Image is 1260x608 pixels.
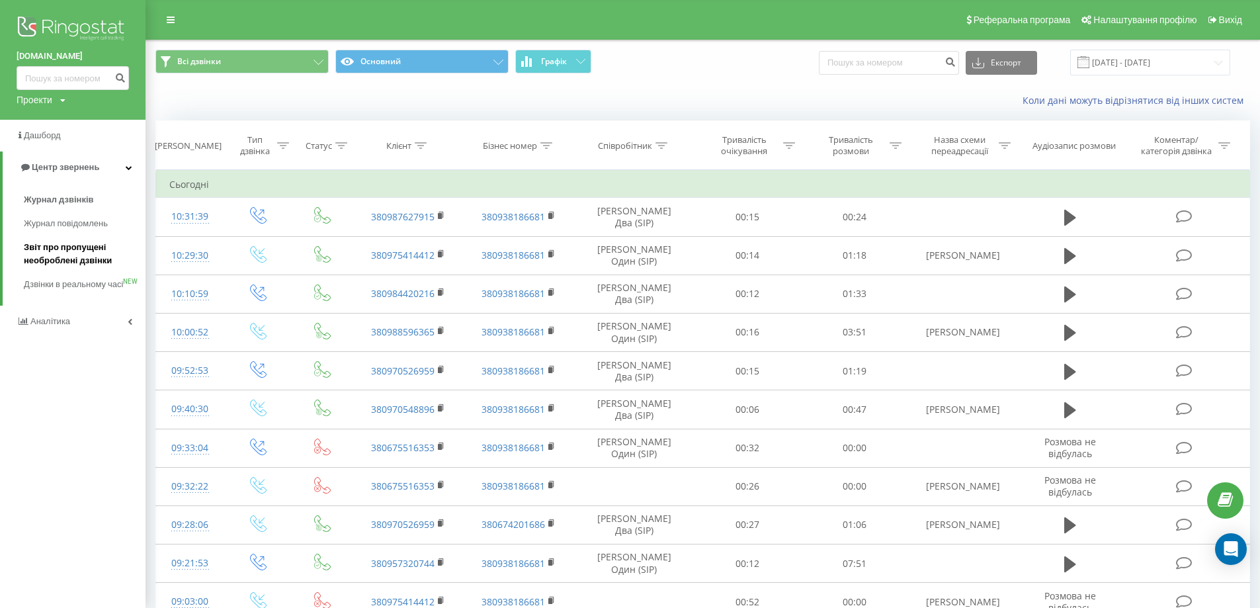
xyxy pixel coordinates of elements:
td: [PERSON_NAME] Два (SIP) [574,390,694,429]
a: 380975414412 [371,249,435,261]
div: 09:32:22 [169,474,211,499]
a: 380988596365 [371,326,435,338]
div: Тривалість розмови [816,134,886,157]
td: 00:26 [694,467,800,505]
td: 00:24 [801,198,907,236]
td: 00:15 [694,352,800,390]
span: Центр звернень [32,162,99,172]
a: Журнал дзвінків [24,188,146,212]
div: 09:28:06 [169,512,211,538]
td: [PERSON_NAME] Один (SIP) [574,236,694,275]
td: 00:27 [694,505,800,544]
a: Центр звернень [3,152,146,183]
a: 380938186681 [482,287,545,300]
a: 380984420216 [371,287,435,300]
div: 10:29:30 [169,243,211,269]
a: 380987627915 [371,210,435,223]
span: Дзвінки в реальному часі [24,278,123,291]
td: 01:33 [801,275,907,313]
td: 07:51 [801,544,907,583]
div: Клієнт [386,140,411,152]
td: [PERSON_NAME] Один (SIP) [574,313,694,351]
div: 09:40:30 [169,396,211,422]
td: 00:12 [694,275,800,313]
div: 10:31:39 [169,204,211,230]
span: Всі дзвінки [177,56,221,67]
span: Дашборд [24,130,61,140]
td: 00:14 [694,236,800,275]
a: 380975414412 [371,595,435,608]
a: 380938186681 [482,365,545,377]
td: 00:00 [801,467,907,505]
td: [PERSON_NAME] Два (SIP) [574,352,694,390]
span: Журнал повідомлень [24,217,108,230]
button: Всі дзвінки [155,50,329,73]
td: [PERSON_NAME] [907,505,1019,544]
span: Реферальна програма [974,15,1071,25]
td: [PERSON_NAME] [907,236,1019,275]
div: 09:52:53 [169,358,211,384]
td: 00:32 [694,429,800,467]
a: 380938186681 [482,595,545,608]
a: Журнал повідомлень [24,212,146,236]
div: Коментар/категорія дзвінка [1138,134,1215,157]
a: 380970526959 [371,365,435,377]
td: [PERSON_NAME] Два (SIP) [574,275,694,313]
td: [PERSON_NAME] [907,313,1019,351]
div: 09:33:04 [169,435,211,461]
a: 380938186681 [482,249,545,261]
td: [PERSON_NAME] Два (SIP) [574,505,694,544]
a: Звіт про пропущені необроблені дзвінки [24,236,146,273]
span: Аналiтика [30,316,70,326]
span: Налаштування профілю [1093,15,1197,25]
a: 380938186681 [482,403,545,415]
input: Пошук за номером [17,66,129,90]
a: 380970526959 [371,518,435,531]
button: Основний [335,50,509,73]
td: Сьогодні [156,171,1250,198]
td: 00:47 [801,390,907,429]
span: Графік [541,57,567,66]
td: [PERSON_NAME] Один (SIP) [574,429,694,467]
button: Графік [515,50,591,73]
td: 01:06 [801,505,907,544]
div: Статус [306,140,332,152]
a: 380675516353 [371,441,435,454]
a: 380938186681 [482,557,545,570]
a: 380675516353 [371,480,435,492]
a: 380674201686 [482,518,545,531]
td: [PERSON_NAME] Два (SIP) [574,198,694,236]
div: Бізнес номер [483,140,537,152]
div: [PERSON_NAME] [155,140,222,152]
span: Розмова не відбулась [1044,435,1096,460]
td: [PERSON_NAME] [907,467,1019,505]
img: Ringostat logo [17,13,129,46]
a: 380938186681 [482,480,545,492]
div: Тип дзвінка [236,134,274,157]
div: 10:10:59 [169,281,211,307]
span: Звіт про пропущені необроблені дзвінки [24,241,139,267]
div: Аудіозапис розмови [1032,140,1116,152]
td: 00:15 [694,198,800,236]
div: Назва схеми переадресації [925,134,995,157]
div: 10:00:52 [169,320,211,345]
td: 00:16 [694,313,800,351]
span: Вихід [1219,15,1242,25]
td: 00:06 [694,390,800,429]
a: 380938186681 [482,210,545,223]
td: 01:18 [801,236,907,275]
div: Співробітник [598,140,652,152]
a: 380938186681 [482,326,545,338]
span: Розмова не відбулась [1044,474,1096,498]
div: 09:21:53 [169,550,211,576]
a: 380970548896 [371,403,435,415]
td: 00:12 [694,544,800,583]
button: Експорт [966,51,1037,75]
div: Тривалість очікування [709,134,780,157]
td: [PERSON_NAME] [907,390,1019,429]
td: [PERSON_NAME] Один (SIP) [574,544,694,583]
a: 380938186681 [482,441,545,454]
td: 03:51 [801,313,907,351]
a: [DOMAIN_NAME] [17,50,129,63]
a: Дзвінки в реальному часіNEW [24,273,146,296]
